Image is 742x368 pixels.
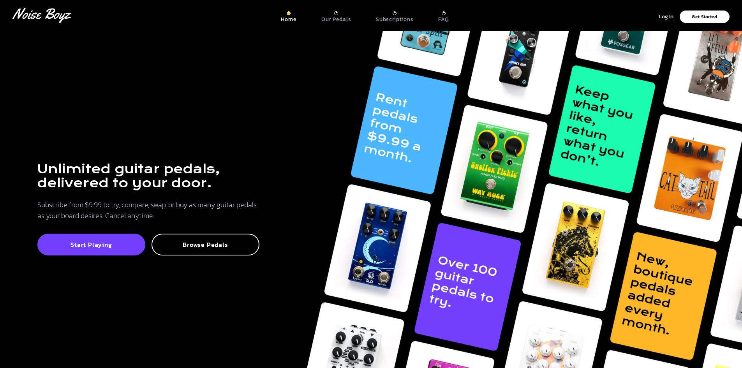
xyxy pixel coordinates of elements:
[321,16,351,23] p: Our Pedals
[281,16,296,23] p: Home
[46,241,137,248] p: Start Playing
[438,16,449,23] p: FAQ
[376,16,413,23] p: Subscriptions
[376,8,413,23] a: Subscriptions
[659,12,673,21] p: Log In
[321,8,351,23] a: Our Pedals
[281,8,296,23] a: Home
[37,199,259,221] p: Subscribe from $9.99 to try, compare, swap, or buy as many guitar pedals as your board desires. C...
[37,162,259,190] h1: Unlimited guitar pedals, delivered to your door.
[680,11,730,23] button: Get Started
[438,8,449,23] a: FAQ
[160,241,251,248] p: Browse Pedals
[692,14,717,19] p: Get Started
